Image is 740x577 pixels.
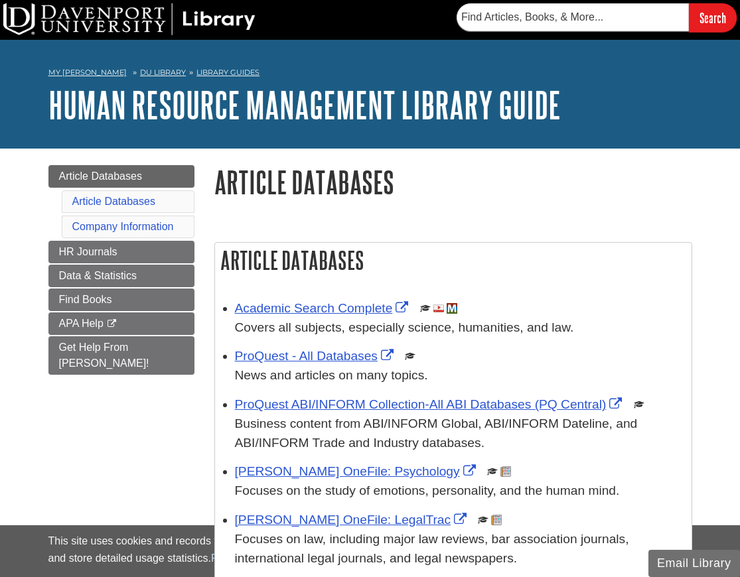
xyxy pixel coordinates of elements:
[491,515,502,525] img: Newspapers
[500,466,511,477] img: Newspapers
[48,64,692,85] nav: breadcrumb
[140,68,186,77] a: DU Library
[214,165,692,199] h1: Article Databases
[215,243,692,278] h2: Article Databases
[433,303,444,314] img: Audio & Video
[48,336,194,375] a: Get Help From [PERSON_NAME]!
[59,170,142,182] span: Article Databases
[48,533,692,569] div: This site uses cookies and records your IP address for usage statistics. Additionally, we use Goo...
[59,270,137,281] span: Data & Statistics
[235,318,685,338] p: Covers all subjects, especially science, humanities, and law.
[59,318,104,329] span: APA Help
[196,68,259,77] a: Library Guides
[235,301,412,315] a: Link opens in new window
[235,530,685,568] p: Focuses on law, including major law reviews, bar association journals, international legal journa...
[3,3,256,35] img: DU Library
[634,399,644,410] img: Scholarly or Peer Reviewed
[48,265,194,287] a: Data & Statistics
[235,481,685,501] p: Focuses on the study of emotions, personality, and the human mind.
[487,466,498,477] img: Scholarly or Peer Reviewed
[59,342,149,369] span: Get Help From [PERSON_NAME]!
[478,515,488,525] img: Scholarly or Peer Reviewed
[235,464,479,478] a: Link opens in new window
[235,366,685,385] p: News and articles on many topics.
[48,241,194,263] a: HR Journals
[420,303,431,314] img: Scholarly or Peer Reviewed
[48,165,194,188] a: Article Databases
[48,165,194,375] div: Guide Page Menu
[48,84,561,125] a: Human Resource Management Library Guide
[235,415,685,453] p: Business content from ABI/INFORM Global, ABI/INFORM Dateline, and ABI/INFORM Trade and Industry d...
[72,221,174,232] a: Company Information
[59,294,112,305] span: Find Books
[48,312,194,335] a: APA Help
[405,351,415,361] img: Scholarly or Peer Reviewed
[48,288,194,311] a: Find Books
[447,303,457,314] img: MeL (Michigan electronic Library)
[235,397,626,411] a: Link opens in new window
[72,196,155,207] a: Article Databases
[48,67,127,78] a: My [PERSON_NAME]
[59,246,117,257] span: HR Journals
[648,550,740,577] button: Email Library
[235,349,397,363] a: Link opens in new window
[689,3,737,32] input: Search
[457,3,689,31] input: Find Articles, Books, & More...
[457,3,737,32] form: Searches DU Library's articles, books, and more
[106,320,117,328] i: This link opens in a new window
[235,513,471,527] a: Link opens in new window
